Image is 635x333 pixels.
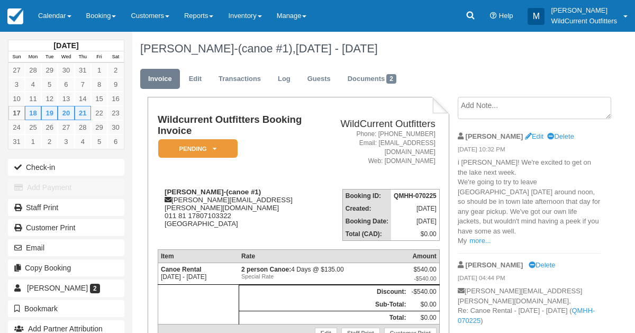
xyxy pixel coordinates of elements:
h1: [PERSON_NAME]-(canoe #1), [140,42,601,55]
span: 2 [90,284,100,293]
button: Email [8,239,124,256]
em: Pending [158,139,238,158]
p: [PERSON_NAME] [551,5,617,16]
a: 14 [75,92,91,106]
a: 30 [107,120,124,134]
a: 6 [58,77,74,92]
em: [DATE] 10:32 PM [458,145,601,157]
a: 5 [91,134,107,149]
h2: WildCurrent Outfitters [335,119,436,130]
p: i [PERSON_NAME]! We're excited to get on the lake next week. We're going to try to leave [GEOGRAP... [458,158,601,246]
a: 9 [107,77,124,92]
a: Staff Print [8,199,124,216]
a: 23 [107,106,124,120]
button: Copy Booking [8,259,124,276]
a: 16 [107,92,124,106]
a: 6 [107,134,124,149]
a: Customer Print [8,219,124,236]
a: 7 [75,77,91,92]
td: $0.00 [391,228,439,241]
a: QMHH-070225 [458,307,595,325]
a: 1 [25,134,41,149]
a: 13 [58,92,74,106]
a: 27 [8,63,25,77]
a: 22 [91,106,107,120]
strong: 2 person Canoe [241,266,291,273]
th: Wed [58,51,74,63]
button: Bookmark [8,300,124,317]
th: Booking ID: [342,190,391,203]
address: Phone: [PHONE_NUMBER] Email: [EMAIL_ADDRESS][DOMAIN_NAME] Web: [DOMAIN_NAME] [335,130,436,166]
a: Transactions [211,69,269,89]
a: 24 [8,120,25,134]
a: 1 [91,63,107,77]
a: 18 [25,106,41,120]
a: 12 [41,92,58,106]
th: Discount: [239,285,409,299]
a: Pending [158,139,234,158]
div: [PERSON_NAME][EMAIL_ADDRESS][PERSON_NAME][DOMAIN_NAME] 011 81 17807103322 [GEOGRAPHIC_DATA] [158,188,331,228]
a: 4 [25,77,41,92]
th: Sub-Total: [239,298,409,311]
a: 2 [41,134,58,149]
i: Help [490,13,497,20]
a: Guests [300,69,339,89]
th: Sat [107,51,124,63]
th: Item [158,250,239,263]
a: 31 [8,134,25,149]
a: 3 [58,134,74,149]
a: [PERSON_NAME] 2 [8,280,124,296]
th: Amount [409,250,439,263]
a: 8 [91,77,107,92]
a: 10 [8,92,25,106]
a: Documents2 [340,69,404,89]
a: 11 [25,92,41,106]
button: Add Payment [8,179,124,196]
td: [DATE] [391,215,439,228]
a: 15 [91,92,107,106]
strong: [PERSON_NAME] [466,132,523,140]
a: 19 [41,106,58,120]
strong: [DATE] [53,41,78,50]
a: 4 [75,134,91,149]
a: 28 [75,120,91,134]
em: Special Rate [241,273,406,280]
a: Log [270,69,298,89]
th: Total: [239,311,409,325]
a: 20 [58,106,74,120]
th: Booking Date: [342,215,391,228]
th: Fri [91,51,107,63]
img: checkfront-main-nav-mini-logo.png [7,8,23,24]
a: 25 [25,120,41,134]
span: [DATE] - [DATE] [296,42,378,55]
div: M [528,8,545,25]
td: $0.00 [409,311,439,325]
td: -$540.00 [409,285,439,299]
a: 29 [41,63,58,77]
a: Invoice [140,69,180,89]
strong: [PERSON_NAME] [466,261,523,269]
strong: [PERSON_NAME]-(canoe #1) [165,188,261,196]
th: Total (CAD): [342,228,391,241]
a: 5 [41,77,58,92]
a: 3 [8,77,25,92]
th: Tue [41,51,58,63]
h1: Wildcurrent Outfitters Booking Invoice [158,114,331,136]
a: more... [469,237,491,245]
a: Edit [181,69,210,89]
a: Delete [529,261,555,269]
p: WildCurrent Outfitters [551,16,617,26]
th: Thu [75,51,91,63]
th: Mon [25,51,41,63]
a: 31 [75,63,91,77]
td: [DATE] [391,202,439,215]
a: Edit [525,132,543,140]
a: 30 [58,63,74,77]
button: Check-in [8,159,124,176]
a: 2 [107,63,124,77]
em: [DATE] 04:44 PM [458,274,601,285]
a: 26 [41,120,58,134]
th: Sun [8,51,25,63]
a: Delete [547,132,574,140]
span: Help [499,12,513,20]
